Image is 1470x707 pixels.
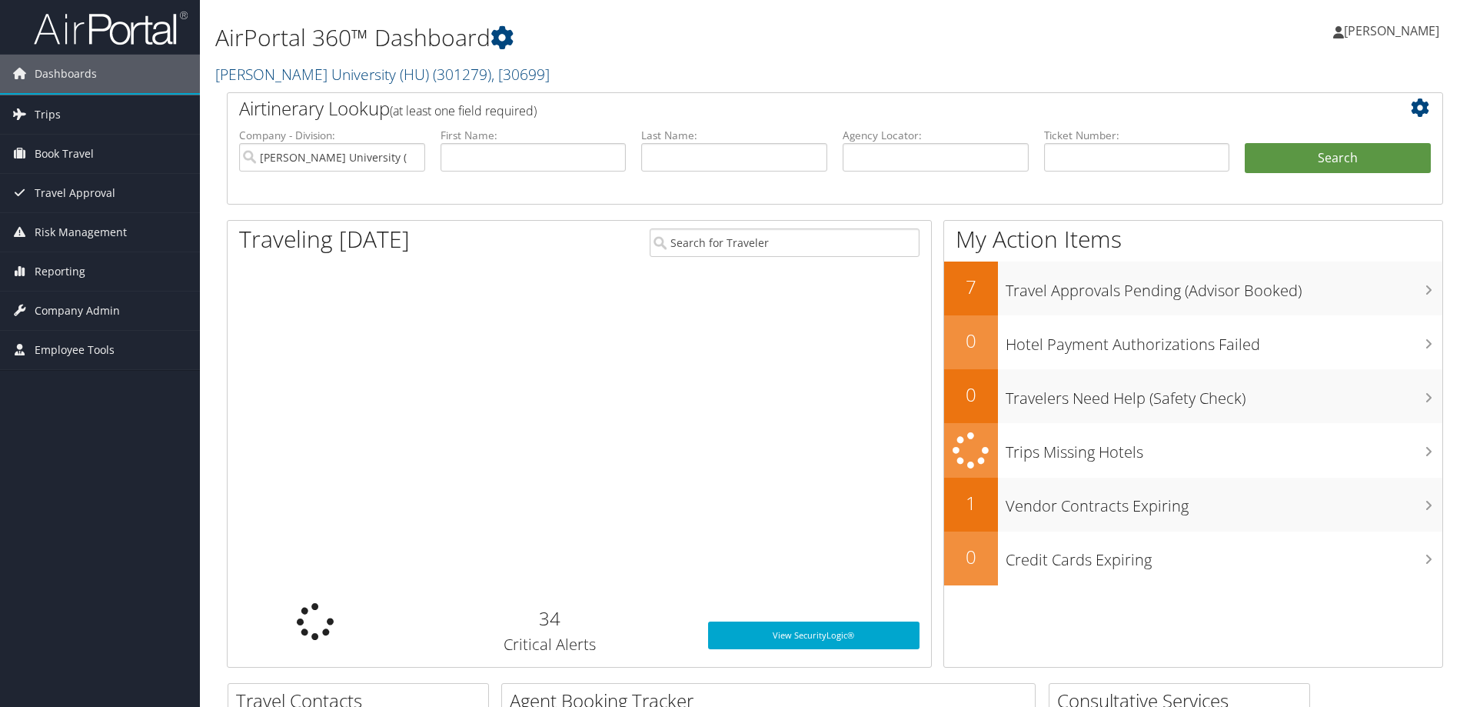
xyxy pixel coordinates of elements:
[35,252,85,291] span: Reporting
[1044,128,1230,143] label: Ticket Number:
[35,174,115,212] span: Travel Approval
[35,292,120,330] span: Company Admin
[1006,326,1442,355] h3: Hotel Payment Authorizations Failed
[239,95,1329,122] h2: Airtinerary Lookup
[641,128,827,143] label: Last Name:
[491,64,550,85] span: , [ 30699 ]
[239,128,425,143] label: Company - Division:
[944,423,1442,478] a: Trips Missing Hotels
[415,634,685,655] h3: Critical Alerts
[944,223,1442,255] h1: My Action Items
[1333,8,1455,54] a: [PERSON_NAME]
[944,544,998,570] h2: 0
[944,478,1442,532] a: 1Vendor Contracts Expiring
[944,382,998,408] h2: 0
[944,490,998,516] h2: 1
[944,369,1442,423] a: 0Travelers Need Help (Safety Check)
[35,213,127,252] span: Risk Management
[239,223,410,255] h1: Traveling [DATE]
[35,331,115,369] span: Employee Tools
[34,10,188,46] img: airportal-logo.png
[35,95,61,134] span: Trips
[215,22,1042,54] h1: AirPortal 360™ Dashboard
[1245,143,1431,174] button: Search
[433,64,491,85] span: ( 301279 )
[944,315,1442,369] a: 0Hotel Payment Authorizations Failed
[944,328,998,354] h2: 0
[944,274,998,300] h2: 7
[708,622,920,649] a: View SecurityLogic®
[1006,488,1442,517] h3: Vendor Contracts Expiring
[1006,272,1442,302] h3: Travel Approvals Pending (Advisor Booked)
[441,128,627,143] label: First Name:
[843,128,1029,143] label: Agency Locator:
[35,135,94,173] span: Book Travel
[1344,22,1439,39] span: [PERSON_NAME]
[215,64,550,85] a: [PERSON_NAME] University (HU)
[1006,542,1442,571] h3: Credit Cards Expiring
[35,55,97,93] span: Dashboards
[1006,434,1442,463] h3: Trips Missing Hotels
[415,605,685,632] h2: 34
[944,262,1442,315] a: 7Travel Approvals Pending (Advisor Booked)
[650,228,920,257] input: Search for Traveler
[944,532,1442,585] a: 0Credit Cards Expiring
[390,102,537,119] span: (at least one field required)
[1006,380,1442,409] h3: Travelers Need Help (Safety Check)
